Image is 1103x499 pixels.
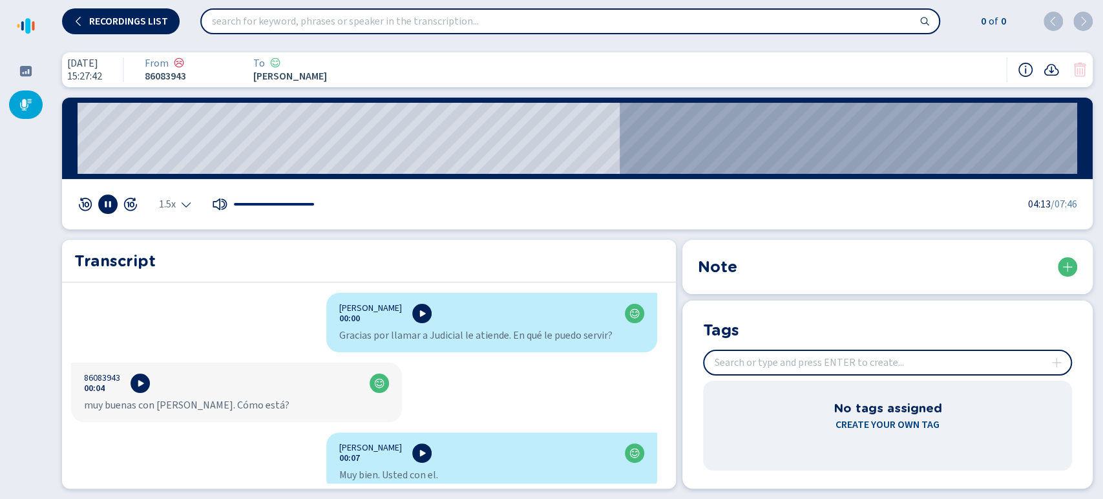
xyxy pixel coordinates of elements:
div: Gracias por llamar a Judicial le atiende. En qué le puedo servir? [339,329,644,342]
svg: trash-fill [1072,62,1087,78]
button: skip 10 sec rev [Hotkey: arrow-left] [78,196,93,212]
input: search for keyword, phrases or speaker in the transcription... [202,10,939,33]
svg: chevron-down [181,199,191,209]
div: Positive sentiment [629,308,640,319]
div: muy buenas con [PERSON_NAME]. Cómo está? [84,399,389,412]
svg: icon-emoji-smile [270,58,280,68]
svg: chevron-right [1078,16,1088,27]
span: To [253,58,265,69]
svg: pause [103,199,113,209]
span: /07:46 [1051,196,1077,212]
div: Positive sentiment [629,448,640,458]
svg: play [417,448,427,458]
button: Your role doesn't allow you to delete this conversation [1072,62,1087,78]
span: 04:13 [1028,196,1051,212]
svg: play [135,378,145,388]
input: Search or type and press ENTER to create... [704,351,1071,374]
svg: jump-forward [123,196,138,212]
div: Dashboard [9,57,43,85]
h2: Note [698,255,737,279]
button: Recordings list [62,8,180,34]
button: skip 10 sec fwd [Hotkey: arrow-right] [123,196,138,212]
svg: dashboard-filled [19,65,32,78]
svg: info-circle [1018,62,1033,78]
div: Select the playback speed [159,199,191,209]
svg: icon-emoji-smile [629,448,640,458]
svg: mic-fill [19,98,32,111]
svg: chevron-left [1048,16,1058,27]
button: 00:04 [84,383,105,394]
button: Recording download [1044,62,1059,78]
svg: icon-emoji-smile [629,308,640,319]
svg: plus [1062,262,1073,272]
button: Mute [212,196,227,212]
span: [PERSON_NAME] [339,303,402,313]
span: of [986,14,998,29]
span: 0 [978,14,986,29]
svg: chevron-left [74,16,84,27]
div: Muy bien. Usted con el. [339,469,644,482]
span: 15:27:42 [67,70,102,82]
div: Positive sentiment [374,378,384,388]
svg: search [919,16,930,27]
span: 86083943 [145,70,222,82]
svg: icon-emoji-sad [174,58,184,68]
div: Negative sentiment [174,58,184,69]
svg: plus [1051,357,1062,368]
button: Recording information [1018,62,1033,78]
h2: Tags [703,319,739,339]
span: From [145,58,169,69]
button: previous (shift + ENTER) [1044,12,1063,31]
svg: jump-back [78,196,93,212]
span: 0 [998,14,1006,29]
span: Recordings list [89,16,168,27]
span: Create your own tag [835,417,940,432]
div: Positive sentiment [270,58,280,69]
h2: Transcript [74,249,664,273]
button: next (ENTER) [1073,12,1093,31]
svg: play [417,308,427,319]
button: 00:00 [339,313,360,324]
button: Play [Hotkey: spacebar] [98,195,118,214]
svg: cloud-arrow-down-fill [1044,62,1059,78]
span: [PERSON_NAME] [253,70,331,82]
span: [DATE] [67,58,102,69]
div: Recordings [9,90,43,119]
h3: No tags assigned [834,399,942,417]
span: [PERSON_NAME] [339,443,402,453]
button: 00:07 [339,453,360,463]
span: 1.5x [159,199,176,209]
span: 86083943 [84,373,120,383]
svg: volume-up-fill [212,196,227,212]
svg: icon-emoji-smile [374,378,384,388]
